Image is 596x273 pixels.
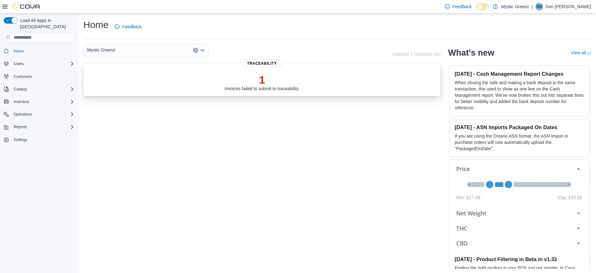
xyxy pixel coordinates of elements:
[14,112,32,117] span: Operations
[11,73,34,80] a: Customers
[546,3,591,10] p: Gen [PERSON_NAME]
[122,24,141,30] span: Feedback
[571,50,591,55] a: View allExternal link
[1,135,77,144] button: Settings
[455,71,584,77] h3: [DATE] - Cash Management Report Changes
[200,48,205,53] button: Open list of options
[224,74,299,86] p: 1
[11,123,75,131] span: Reports
[448,48,494,58] h2: What's new
[455,133,584,152] p: If you are using the Ontario ASN format, the ASN Import in purchase orders will now automatically...
[193,48,198,53] button: Clear input
[11,85,29,93] button: Catalog
[536,3,542,10] span: GN
[11,60,26,68] button: Users
[11,47,26,55] a: Home
[532,3,533,10] p: |
[4,44,75,161] nav: Complex example
[224,74,299,91] div: Invoices failed to submit to traceability.
[11,60,75,68] span: Users
[11,136,30,144] a: Settings
[1,110,77,119] button: Operations
[11,47,75,55] span: Home
[242,60,282,67] span: Traceability
[14,61,24,66] span: Users
[11,98,32,106] button: Inventory
[112,20,144,33] a: Feedback
[501,3,529,10] p: Mystic Greenz
[1,72,77,81] button: Customers
[587,52,591,55] svg: External link
[14,87,27,92] span: Catalog
[455,124,584,130] h3: [DATE] - ASN Imports Packaged On Dates
[1,97,77,106] button: Inventory
[11,73,75,80] span: Customers
[11,136,75,144] span: Settings
[14,99,29,104] span: Inventory
[11,111,35,118] button: Operations
[442,0,474,13] a: Feedback
[11,98,75,106] span: Inventory
[455,79,584,111] p: When closing the safe and making a bank deposit in the same transaction, this used to show as one...
[1,46,77,55] button: Home
[1,85,77,94] button: Catalog
[83,19,108,31] h1: Home
[1,123,77,131] button: Reports
[14,137,27,142] span: Settings
[13,3,41,10] img: Cova
[1,59,77,68] button: Users
[11,111,75,118] span: Operations
[535,3,543,10] div: Gen Nadeau
[455,256,584,262] h3: [DATE] - Product Filtering in Beta in v1.32
[477,3,490,10] input: Dark Mode
[87,46,115,54] span: Mystic Greenz
[11,85,75,93] span: Catalog
[14,49,24,54] span: Home
[11,123,29,131] button: Reports
[14,124,27,129] span: Reports
[392,52,440,57] p: Updated 1 minute(s) ago
[18,17,75,30] span: Load All Apps in [GEOGRAPHIC_DATA]
[14,74,32,79] span: Customers
[452,3,472,10] span: Feedback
